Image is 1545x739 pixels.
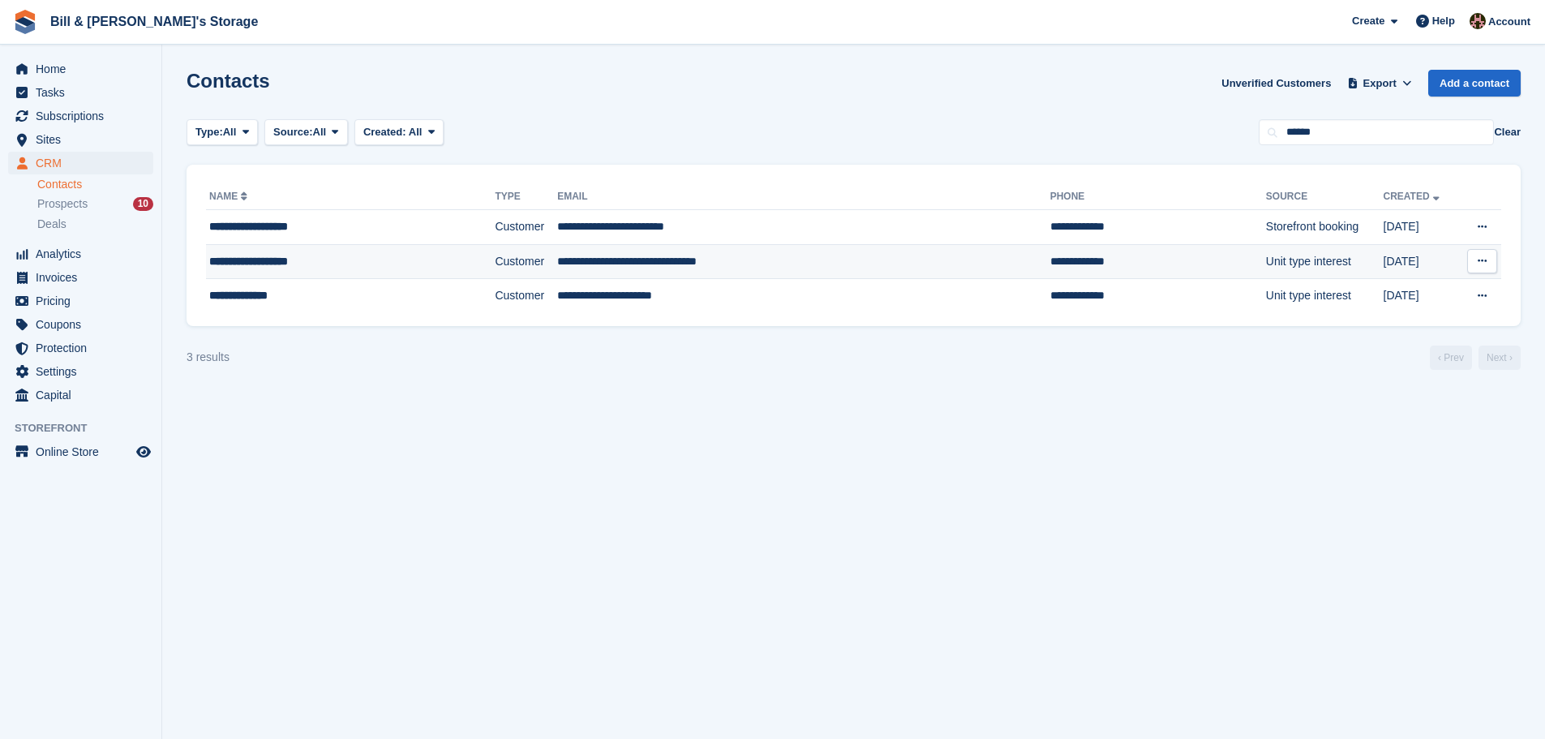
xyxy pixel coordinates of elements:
a: Created [1384,191,1443,202]
a: menu [8,384,153,406]
a: Next [1478,346,1521,370]
span: Sites [36,128,133,151]
a: menu [8,290,153,312]
div: 10 [133,197,153,211]
span: Help [1432,13,1455,29]
button: Created: All [354,119,444,146]
a: Unverified Customers [1215,70,1337,97]
button: Clear [1494,124,1521,140]
td: Customer [495,210,557,245]
span: Protection [36,337,133,359]
td: Unit type interest [1266,279,1384,313]
span: Create [1352,13,1384,29]
div: 3 results [187,349,230,366]
td: Customer [495,244,557,279]
button: Type: All [187,119,258,146]
span: CRM [36,152,133,174]
span: Export [1363,75,1397,92]
span: Type: [195,124,223,140]
a: menu [8,81,153,104]
span: Pricing [36,290,133,312]
th: Phone [1050,184,1266,210]
h1: Contacts [187,70,270,92]
span: Online Store [36,440,133,463]
a: menu [8,360,153,383]
span: All [223,124,237,140]
span: Account [1488,14,1530,30]
a: menu [8,243,153,265]
a: menu [8,105,153,127]
td: [DATE] [1384,210,1458,245]
span: Analytics [36,243,133,265]
span: Source: [273,124,312,140]
a: Bill & [PERSON_NAME]'s Storage [44,8,264,35]
a: Deals [37,216,153,233]
th: Email [557,184,1050,210]
span: Home [36,58,133,80]
span: Coupons [36,313,133,336]
a: menu [8,337,153,359]
span: All [313,124,327,140]
span: Created: [363,126,406,138]
td: [DATE] [1384,279,1458,313]
img: Jack Bottesch [1470,13,1486,29]
span: Prospects [37,196,88,212]
img: stora-icon-8386f47178a22dfd0bd8f6a31ec36ba5ce8667c1dd55bd0f319d3a0aa187defe.svg [13,10,37,34]
a: Name [209,191,251,202]
th: Source [1266,184,1384,210]
span: All [409,126,423,138]
td: Customer [495,279,557,313]
a: menu [8,128,153,151]
a: menu [8,440,153,463]
a: Previous [1430,346,1472,370]
a: Prospects 10 [37,195,153,213]
span: Capital [36,384,133,406]
span: Settings [36,360,133,383]
a: Add a contact [1428,70,1521,97]
span: Tasks [36,81,133,104]
a: menu [8,58,153,80]
a: menu [8,266,153,289]
span: Deals [37,217,67,232]
a: menu [8,152,153,174]
td: Storefront booking [1266,210,1384,245]
a: menu [8,313,153,336]
span: Invoices [36,266,133,289]
th: Type [495,184,557,210]
span: Subscriptions [36,105,133,127]
a: Preview store [134,442,153,462]
td: [DATE] [1384,244,1458,279]
nav: Page [1427,346,1524,370]
span: Storefront [15,420,161,436]
a: Contacts [37,177,153,192]
td: Unit type interest [1266,244,1384,279]
button: Export [1344,70,1415,97]
button: Source: All [264,119,348,146]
